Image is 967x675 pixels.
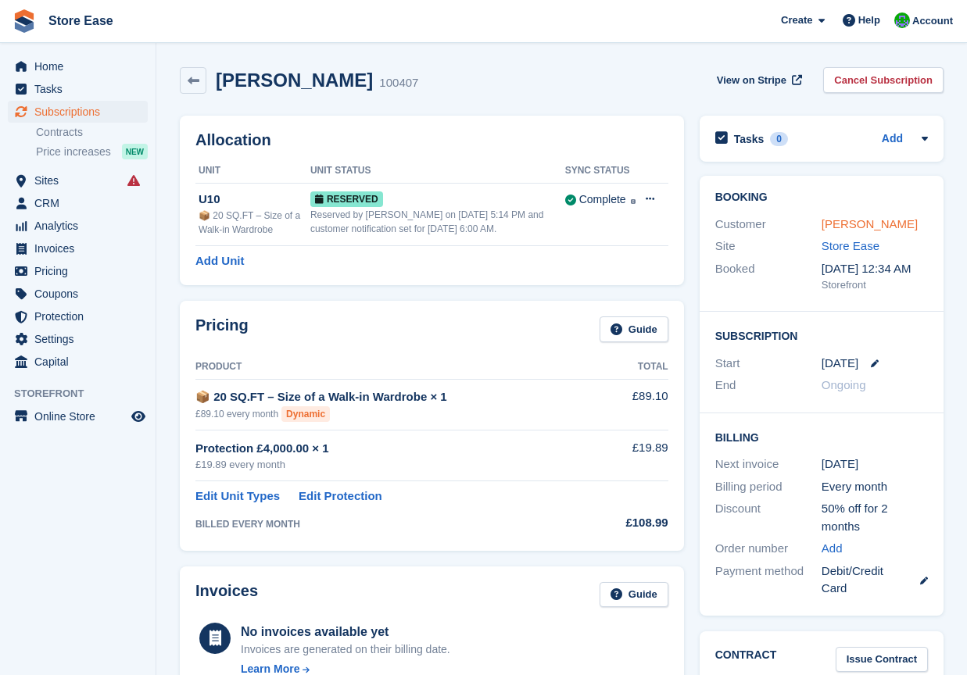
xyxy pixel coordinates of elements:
[8,170,148,191] a: menu
[8,101,148,123] a: menu
[195,131,668,149] h2: Allocation
[8,215,148,237] a: menu
[34,405,128,427] span: Online Store
[34,215,128,237] span: Analytics
[34,78,128,100] span: Tasks
[715,562,822,598] div: Payment method
[711,67,805,93] a: View on Stripe
[195,388,600,406] div: 📦 20 SQ.FT – Size of a Walk-in Wardrobe × 1
[715,377,822,395] div: End
[129,407,148,426] a: Preview store
[600,316,668,342] a: Guide
[241,623,450,641] div: No invoices available yet
[8,405,148,427] a: menu
[822,455,928,473] div: [DATE]
[34,101,128,123] span: Subscriptions
[127,174,140,187] i: Smart entry sync failures have occurred
[199,191,310,209] div: U10
[195,457,600,473] div: £19.89 every month
[822,478,928,496] div: Every month
[822,260,928,278] div: [DATE] 12:34 AM
[8,260,148,282] a: menu
[195,582,258,608] h2: Invoices
[195,355,600,380] th: Product
[195,517,600,531] div: BILLED EVERY MONTH
[822,540,843,558] a: Add
[715,500,822,535] div: Discount
[8,237,148,259] a: menu
[836,647,928,673] a: Issue Contract
[14,386,156,402] span: Storefront
[600,514,668,532] div: £108.99
[299,487,382,505] a: Edit Protection
[34,55,128,77] span: Home
[8,351,148,373] a: menu
[822,562,928,598] div: Debit/Credit Card
[8,78,148,100] a: menu
[36,143,148,160] a: Price increases NEW
[195,487,280,505] a: Edit Unit Types
[715,355,822,373] div: Start
[715,478,822,496] div: Billing period
[600,430,668,481] td: £19.89
[195,316,249,342] h2: Pricing
[310,208,565,236] div: Reserved by [PERSON_NAME] on [DATE] 5:14 PM and customer notification set for [DATE] 6:00 AM.
[822,217,918,230] a: [PERSON_NAME]
[34,328,128,350] span: Settings
[858,12,880,28] span: Help
[310,191,383,207] span: Reserved
[195,159,310,184] th: Unit
[882,130,903,148] a: Add
[8,305,148,327] a: menu
[34,170,128,191] span: Sites
[34,283,128,305] span: Coupons
[8,192,148,214] a: menu
[8,283,148,305] a: menu
[715,237,822,255] div: Site
[600,582,668,608] a: Guide
[281,406,330,422] div: Dynamic
[717,73,786,88] span: View on Stripe
[34,305,128,327] span: Protection
[34,351,128,373] span: Capital
[822,277,928,293] div: Storefront
[734,132,765,146] h2: Tasks
[565,159,636,184] th: Sync Status
[122,144,148,159] div: NEW
[8,55,148,77] a: menu
[36,125,148,140] a: Contracts
[199,209,310,237] div: 📦 20 SQ.FT – Size of a Walk-in Wardrobe
[241,641,450,658] div: Invoices are generated on their billing date.
[195,252,244,270] a: Add Unit
[715,191,928,204] h2: Booking
[36,145,111,159] span: Price increases
[894,12,910,28] img: Neal Smitheringale
[822,239,879,252] a: Store Ease
[310,159,565,184] th: Unit Status
[912,13,953,29] span: Account
[34,260,128,282] span: Pricing
[579,191,626,208] div: Complete
[34,237,128,259] span: Invoices
[600,355,668,380] th: Total
[195,406,600,422] div: £89.10 every month
[715,540,822,558] div: Order number
[715,327,928,343] h2: Subscription
[715,216,822,234] div: Customer
[42,8,120,34] a: Store Ease
[770,132,788,146] div: 0
[631,199,636,204] img: icon-info-grey-7440780725fd019a000dd9b08b2336e03edf1995a4989e88bcd33f0948082b44.svg
[781,12,812,28] span: Create
[822,378,866,391] span: Ongoing
[600,379,668,430] td: £89.10
[823,67,944,93] a: Cancel Subscription
[13,9,36,33] img: stora-icon-8386f47178a22dfd0bd8f6a31ec36ba5ce8667c1dd55bd0f319d3a0aa187defe.svg
[379,74,418,92] div: 100407
[8,328,148,350] a: menu
[195,440,600,458] div: Protection £4,000.00 × 1
[715,647,777,673] h2: Contract
[715,455,822,473] div: Next invoice
[715,260,822,293] div: Booked
[822,355,858,373] time: 2025-08-17 23:00:00 UTC
[34,192,128,214] span: CRM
